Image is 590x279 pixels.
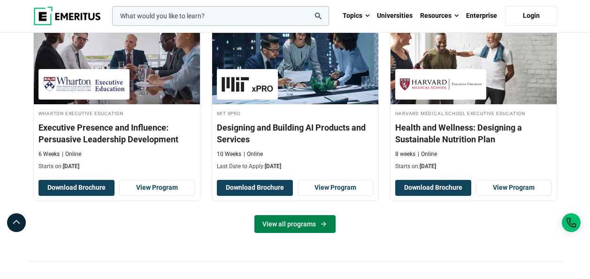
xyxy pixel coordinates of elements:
p: Online [418,150,437,158]
h3: Executive Presence and Influence: Persuasive Leadership Development [38,122,195,145]
span: [DATE] [265,163,281,170]
a: AI and Machine Learning Course by MIT xPRO - August 21, 2025 MIT xPRO MIT xPRO Designing and Buil... [212,10,378,175]
a: Leadership Course by Wharton Executive Education - August 21, 2025 Wharton Executive Education Wh... [34,10,200,175]
p: Starts on: [395,163,552,170]
a: View Program [476,180,552,196]
img: Harvard Medical School Executive Education [400,74,482,95]
h3: Health and Wellness: Designing a Sustainable Nutrition Plan [395,122,552,145]
p: Online [62,150,81,158]
img: Wharton Executive Education [43,74,125,95]
img: Executive Presence and Influence: Persuasive Leadership Development | Online Leadership Course [34,10,200,104]
p: 6 Weeks [38,150,60,158]
a: Login [506,6,557,26]
h3: Designing and Building AI Products and Services [217,122,374,145]
span: [DATE] [63,163,79,170]
a: View all programs [254,215,336,233]
img: Designing and Building AI Products and Services | Online AI and Machine Learning Course [212,10,378,104]
a: Healthcare Course by Harvard Medical School Executive Education - September 4, 2025 Harvard Medic... [391,10,557,175]
p: Last Date to Apply: [217,163,374,170]
img: Health and Wellness: Designing a Sustainable Nutrition Plan | Online Healthcare Course [391,10,557,104]
button: Download Brochure [395,180,471,196]
input: woocommerce-product-search-field-0 [112,6,329,26]
p: 8 weeks [395,150,415,158]
p: Online [244,150,263,158]
h4: Wharton Executive Education [38,109,195,117]
a: View Program [119,180,195,196]
button: Download Brochure [217,180,293,196]
h4: MIT xPRO [217,109,374,117]
h4: Harvard Medical School Executive Education [395,109,552,117]
p: Starts on: [38,163,195,170]
button: Download Brochure [38,180,115,196]
img: MIT xPRO [222,74,273,95]
a: View Program [298,180,374,196]
p: 10 Weeks [217,150,241,158]
span: [DATE] [420,163,436,170]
